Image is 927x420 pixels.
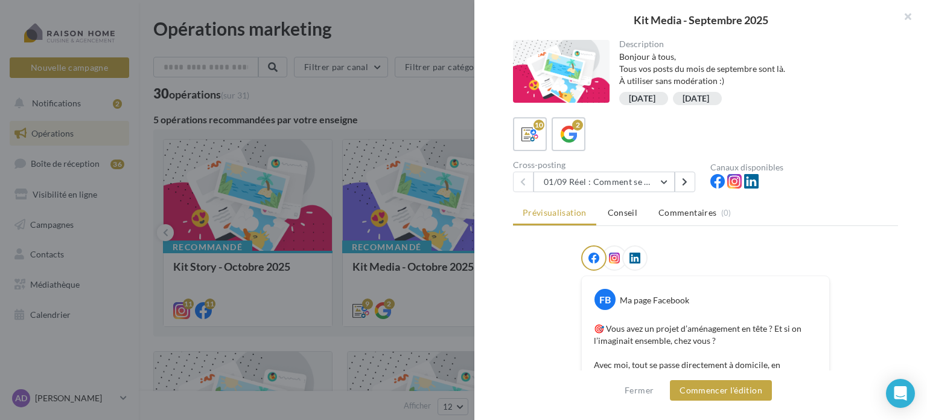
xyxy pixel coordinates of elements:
button: Fermer [620,383,658,398]
div: Canaux disponibles [710,163,898,172]
div: Open Intercom Messenger [886,379,915,408]
div: [DATE] [629,94,656,103]
div: Cross-posting [513,161,701,169]
div: Description [619,40,889,48]
button: 01/09 Réel : Comment se passe un projet Raison Home ? [534,172,675,192]
div: Bonjour à tous, Tous vos posts du mois de septembre sont là. À utiliser sans modération :) [619,51,889,87]
span: Commentaires [658,207,716,219]
button: Commencer l'édition [670,380,772,401]
div: [DATE] [683,94,710,103]
div: Ma page Facebook [620,294,689,306]
div: 10 [534,120,544,131]
span: Conseil [608,207,637,218]
span: (0) [721,208,731,218]
div: 2 [572,120,583,131]
div: FB [594,289,616,310]
div: Kit Media - Septembre 2025 [494,15,908,25]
